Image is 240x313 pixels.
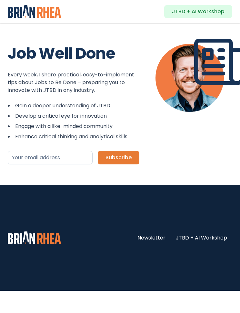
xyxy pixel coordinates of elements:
[164,5,232,18] a: JTBD + AI Workshop
[8,71,139,94] p: Every week, I share practical, easy-to-implement tips about Jobs to Be Done – preparing you to in...
[8,5,61,18] img: Brian Rhea
[8,133,139,141] li: Enhance critical thinking and analytical skills
[176,234,227,242] a: JTBD + AI Workshop
[137,234,165,242] a: Newsletter
[8,102,139,110] li: Gain a deeper understanding of JTBD
[105,154,132,161] span: Subscribe
[8,122,139,130] li: Engage with a like-minded community
[98,151,139,164] button: Subscribe
[8,151,93,164] input: Your email address
[8,44,139,63] h2: Job Well Done
[8,112,139,120] li: Develop a critical eye for innovation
